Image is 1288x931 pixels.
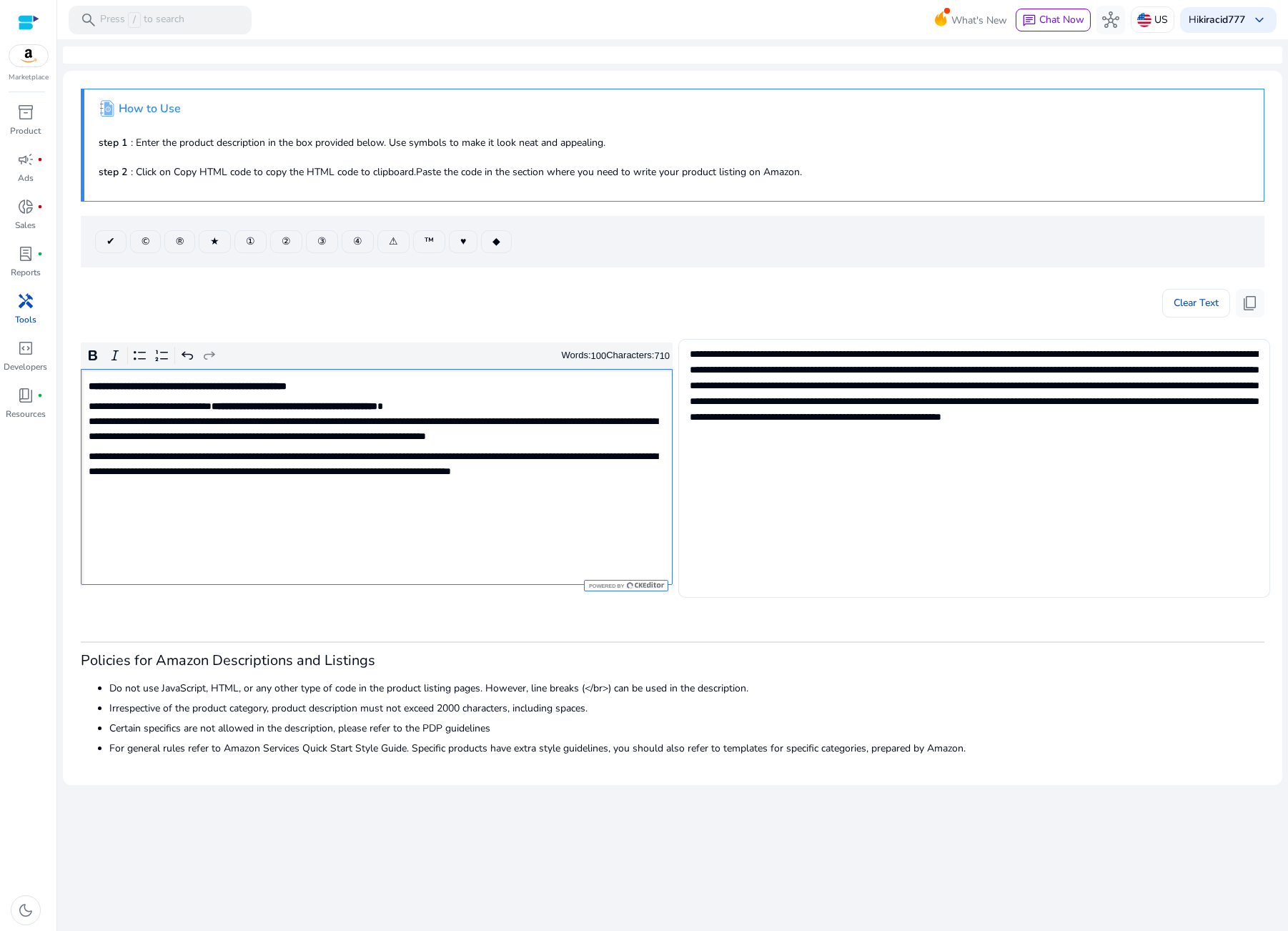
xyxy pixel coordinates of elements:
[9,72,49,83] p: Marketplace
[1022,14,1036,28] span: chat
[176,234,184,249] span: ®
[270,230,302,253] button: ②
[591,350,607,361] label: 100
[1154,7,1168,32] p: US
[413,230,445,253] button: ™
[1162,289,1230,317] button: Clear Text
[11,266,41,279] p: Reports
[15,219,36,232] p: Sales
[17,245,34,262] span: lab_profile
[1137,13,1151,27] img: us.svg
[210,234,219,249] span: ★
[81,369,673,585] div: Rich Text Editor. Editing area: main. Press Alt+0 for help.
[234,230,267,253] button: ①
[389,234,398,249] span: ⚠
[80,11,97,29] span: search
[95,230,127,253] button: ✔
[1016,9,1091,31] button: chatChat Now
[246,234,255,249] span: ①
[1236,289,1264,317] button: content_copy
[109,741,1264,756] li: For general rules refer to Amazon Services Quick Start Style Guide. Specific products have extra ...
[17,902,34,919] span: dark_mode
[449,230,477,253] button: ♥
[37,393,43,398] span: fiber_manual_record
[99,165,127,179] b: step 2
[18,172,34,184] p: Ads
[588,583,624,589] span: Powered by
[460,234,466,249] span: ♥
[492,234,500,249] span: ◆
[81,343,673,370] div: Editor toolbar
[106,234,115,249] span: ✔
[99,136,127,149] b: step 1
[1199,13,1245,26] b: kiracid777
[17,292,34,310] span: handyman
[1096,6,1125,34] button: hub
[17,104,34,121] span: inventory_2
[425,234,434,249] span: ™
[164,230,195,253] button: ®
[1102,11,1119,29] span: hub
[4,360,47,373] p: Developers
[6,408,46,420] p: Resources
[37,251,43,257] span: fiber_manual_record
[562,347,670,365] div: Words: Characters:
[306,230,338,253] button: ③
[109,701,1264,716] li: Irrespective of the product category, product description must not exceed 2000 characters, includ...
[99,135,1249,150] p: : Enter the product description in the box provided below. Use symbols to make it look neat and a...
[1174,289,1219,317] span: Clear Text
[282,234,291,249] span: ②
[481,230,512,253] button: ◆
[1242,295,1259,312] span: content_copy
[9,45,48,66] img: amazon.svg
[37,157,43,162] span: fiber_manual_record
[119,102,181,116] h4: How to Use
[1189,15,1245,25] p: Hi
[1251,11,1268,29] span: keyboard_arrow_down
[130,230,161,253] button: ©
[17,340,34,357] span: code_blocks
[199,230,231,253] button: ★
[100,12,184,28] p: Press to search
[15,313,36,326] p: Tools
[128,12,141,28] span: /
[17,151,34,168] span: campaign
[317,234,327,249] span: ③
[81,652,1264,669] h3: Policies for Amazon Descriptions and Listings
[109,721,1264,736] li: Certain specifics are not allowed in the description, please refer to the PDP guidelines
[654,350,670,361] label: 710
[142,234,149,249] span: ©
[342,230,374,253] button: ④
[377,230,410,253] button: ⚠
[951,8,1007,33] span: What's New
[99,164,1249,179] p: : Click on Copy HTML code to copy the HTML code to clipboard.Paste the code in the section where ...
[37,204,43,210] span: fiber_manual_record
[10,124,41,137] p: Product
[17,198,34,215] span: donut_small
[353,234,362,249] span: ④
[17,387,34,404] span: book_4
[109,681,1264,696] li: Do not use JavaScript, HTML, or any other type of code in the product listing pages. However, lin...
[1039,13,1084,26] span: Chat Now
